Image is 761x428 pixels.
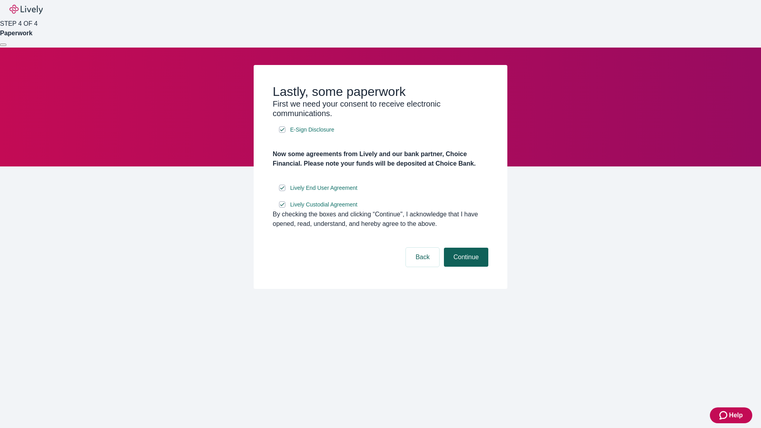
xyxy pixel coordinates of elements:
button: Back [406,248,439,267]
svg: Zendesk support icon [719,411,729,420]
span: Lively End User Agreement [290,184,358,192]
span: E-Sign Disclosure [290,126,334,134]
h4: Now some agreements from Lively and our bank partner, Choice Financial. Please note your funds wi... [273,149,488,168]
h3: First we need your consent to receive electronic communications. [273,99,488,118]
h2: Lastly, some paperwork [273,84,488,99]
button: Zendesk support iconHelp [710,407,752,423]
button: Continue [444,248,488,267]
a: e-sign disclosure document [289,183,359,193]
img: Lively [10,5,43,14]
span: Lively Custodial Agreement [290,201,358,209]
div: By checking the boxes and clicking “Continue", I acknowledge that I have opened, read, understand... [273,210,488,229]
a: e-sign disclosure document [289,200,359,210]
a: e-sign disclosure document [289,125,336,135]
span: Help [729,411,743,420]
